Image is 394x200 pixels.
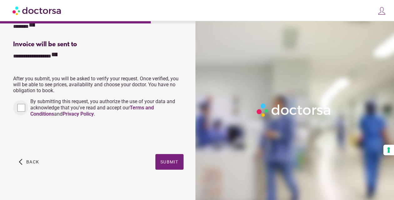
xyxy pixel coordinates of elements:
button: Submit [155,154,184,170]
iframe: reCAPTCHA [13,123,108,148]
button: Your consent preferences for tracking technologies [383,145,394,155]
button: arrow_back_ios Back [16,154,42,170]
span: Back [26,159,39,164]
a: Privacy Policy [63,111,94,117]
div: Invoice will be sent to [13,41,183,48]
img: Doctorsa.com [13,3,62,17]
p: After you submit, you will be asked to verify your request. Once verified, you will be able to se... [13,76,183,93]
img: icons8-customer-100.png [377,7,386,15]
img: Logo-Doctorsa-trans-White-partial-flat.png [255,101,333,119]
span: By submitting this request, you authorize the use of your data and acknowledge that you've read a... [30,98,175,117]
span: Submit [160,159,179,164]
a: Terms and Conditions [30,105,154,117]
